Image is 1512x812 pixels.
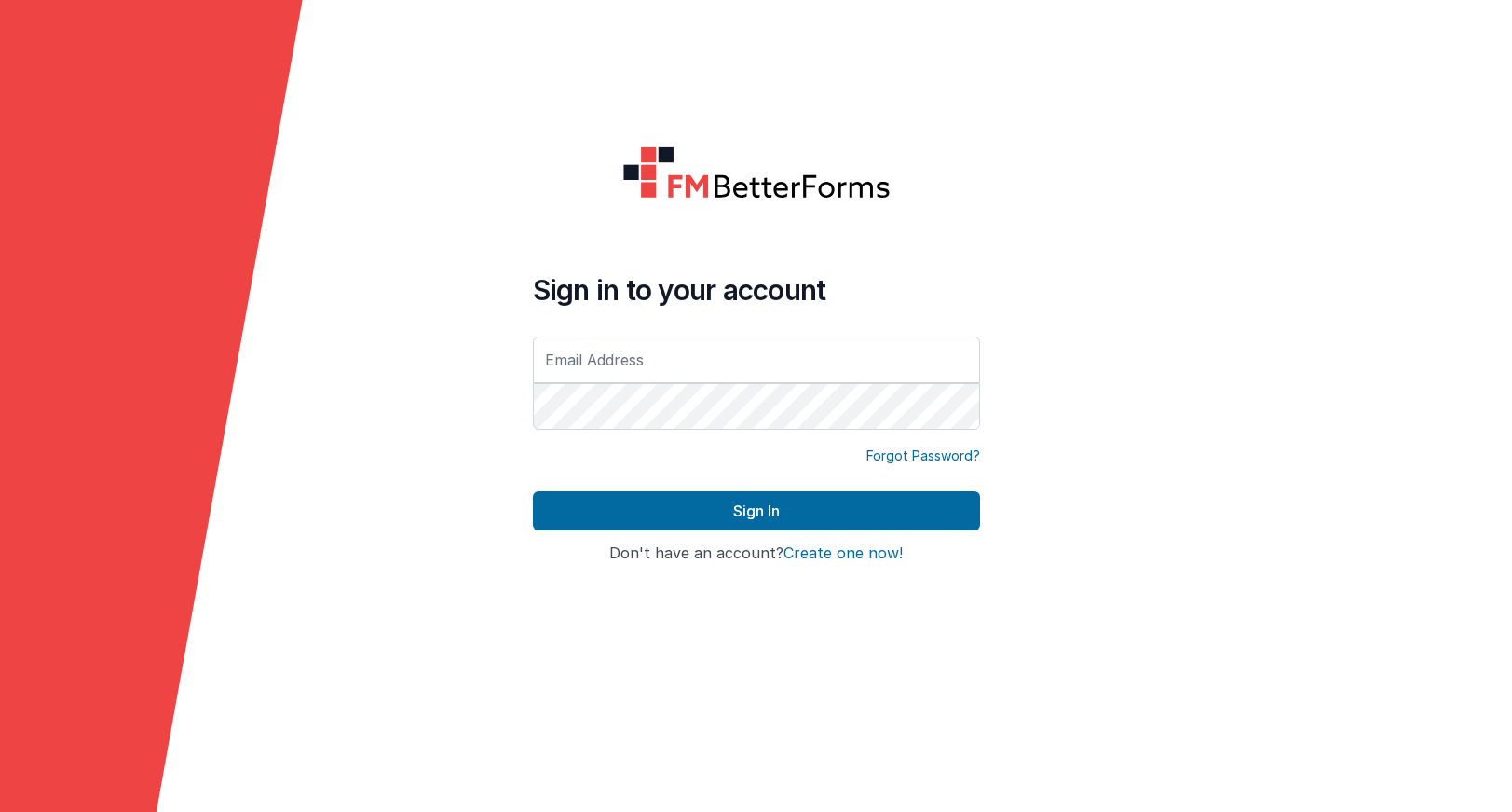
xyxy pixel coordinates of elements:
h4: Don't have an account? [533,545,980,562]
button: Sign In [533,491,980,530]
button: Create one now! [783,545,903,562]
h4: Sign in to your account [533,273,980,307]
a: Forgot Password? [866,447,980,465]
input: Email Address [533,337,980,383]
